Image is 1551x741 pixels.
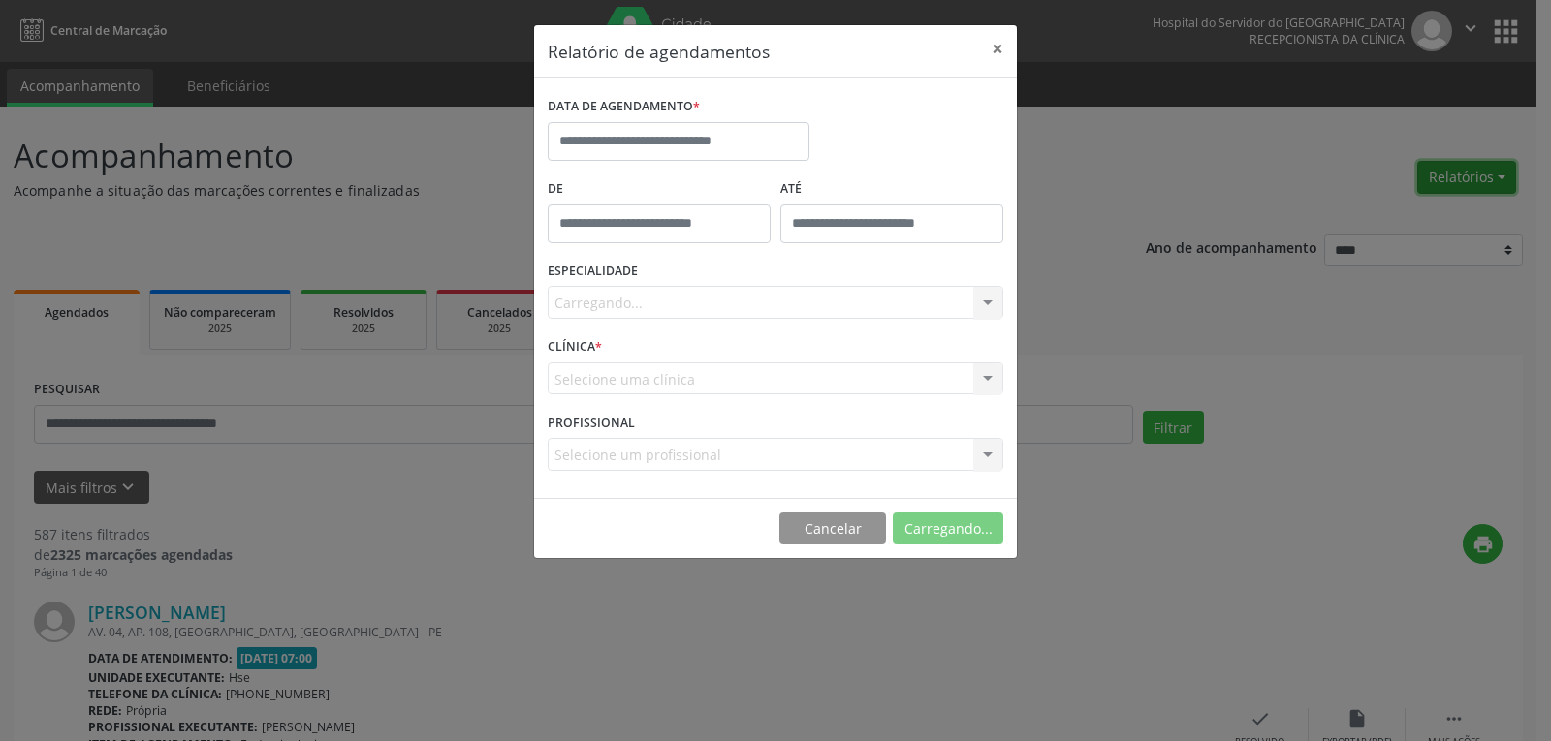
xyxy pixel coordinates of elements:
[548,174,771,204] label: De
[978,25,1017,73] button: Close
[780,174,1003,204] label: ATÉ
[548,257,638,287] label: ESPECIALIDADE
[548,332,602,362] label: CLÍNICA
[893,512,1003,545] button: Carregando...
[548,408,635,438] label: PROFISSIONAL
[779,512,886,545] button: Cancelar
[548,92,700,122] label: DATA DE AGENDAMENTO
[548,39,770,64] h5: Relatório de agendamentos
